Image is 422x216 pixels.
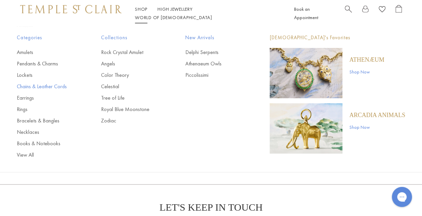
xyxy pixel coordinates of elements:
p: [DEMOGRAPHIC_DATA]'s Favorites [270,34,405,42]
a: Athenæum [349,56,384,63]
a: View Wishlist [379,5,385,15]
a: Earrings [17,94,74,102]
a: Search [345,5,352,22]
a: Pendants & Charms [17,60,74,67]
span: New Arrivals [185,34,243,42]
a: Zodiac [101,117,158,124]
a: Athenaeum Owls [185,60,243,67]
a: Books & Notebooks [17,140,74,147]
a: ARCADIA ANIMALS [349,111,405,119]
a: Book an Appointment [294,6,318,20]
img: Temple St. Clair [20,5,122,13]
a: Lockets [17,71,74,79]
nav: Main navigation [135,5,279,22]
a: Rock Crystal Amulet [101,49,158,56]
a: Royal Blue Moonstone [101,106,158,113]
span: Collections [101,34,158,42]
span: Categories [17,34,74,42]
a: Tree of Life [101,94,158,102]
a: World of [DEMOGRAPHIC_DATA]World of [DEMOGRAPHIC_DATA] [135,14,212,20]
a: Piccolissimi [185,71,243,79]
a: Shop Now [349,123,405,131]
iframe: Gorgias live chat messenger [388,184,415,209]
a: Amulets [17,49,74,56]
a: View All [17,151,74,159]
a: Chains & Leather Cords [17,83,74,90]
a: Shop Now [349,68,384,75]
a: Open Shopping Bag [395,5,402,22]
a: Angels [101,60,158,67]
a: ShopShop [135,6,147,12]
a: Delphi Serpents [185,49,243,56]
p: LET'S KEEP IN TOUCH [159,202,263,213]
a: Bracelets & Bangles [17,117,74,124]
a: High JewelleryHigh Jewellery [157,6,193,12]
a: Celestial [101,83,158,90]
a: Necklaces [17,128,74,136]
a: Color Theory [101,71,158,79]
a: Rings [17,106,74,113]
